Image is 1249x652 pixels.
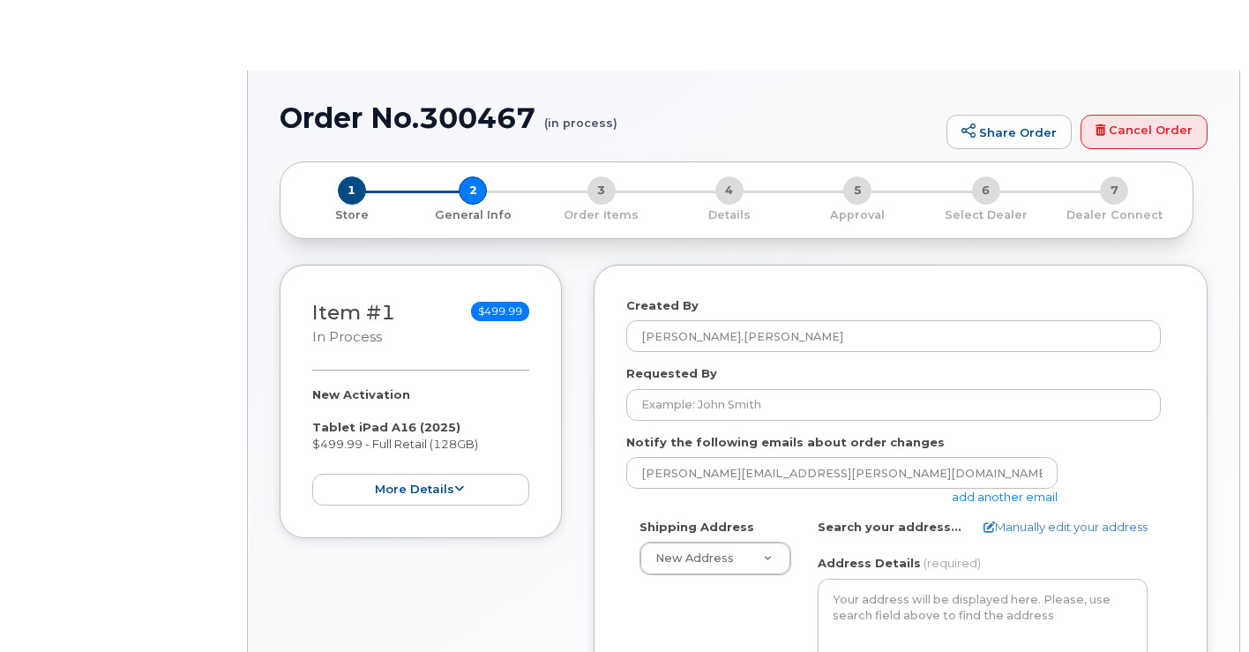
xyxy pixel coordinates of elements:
[952,490,1058,504] a: add another email
[924,556,981,570] span: (required)
[655,551,734,565] span: New Address
[280,102,938,133] h1: Order No.300467
[312,329,382,345] small: in process
[626,297,699,314] label: Created By
[312,420,460,434] strong: Tablet iPad A16 (2025)
[818,555,921,572] label: Address Details
[302,207,401,223] p: Store
[626,365,717,382] label: Requested By
[312,474,529,506] button: more details
[946,115,1072,150] a: Share Order
[626,434,945,451] label: Notify the following emails about order changes
[1081,115,1208,150] a: Cancel Order
[983,519,1148,536] a: Manually edit your address
[640,543,790,574] a: New Address
[471,302,529,321] span: $499.99
[544,102,617,130] small: (in process)
[626,389,1161,421] input: Example: John Smith
[818,519,961,536] label: Search your address...
[639,519,754,536] label: Shipping Address
[295,205,408,223] a: 1 Store
[338,176,366,205] span: 1
[312,387,410,401] strong: New Activation
[312,386,529,506] div: $499.99 - Full Retail (128GB)
[312,302,395,347] h3: Item #1
[626,457,1058,489] input: Example: john@appleseed.com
